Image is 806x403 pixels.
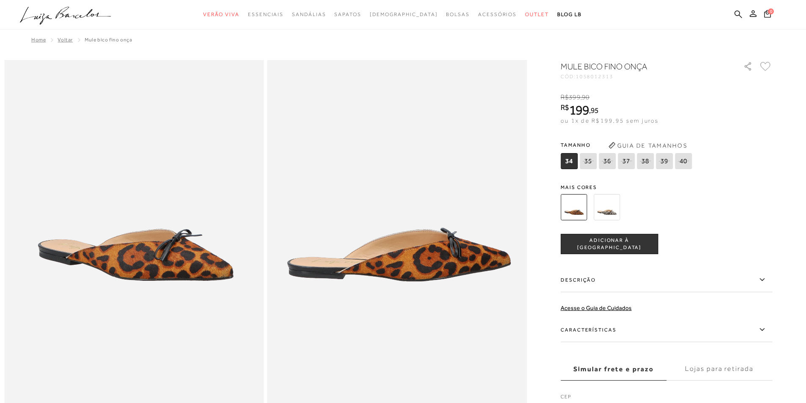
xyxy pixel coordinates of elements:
span: 40 [675,153,692,169]
a: Voltar [58,37,73,43]
span: Sandálias [292,11,326,17]
i: , [589,107,599,114]
span: 399 [569,93,580,101]
span: Tamanho [561,139,694,151]
a: Home [31,37,46,43]
span: ADICIONAR À [GEOGRAPHIC_DATA] [561,237,657,252]
span: ou 1x de R$199,95 sem juros [561,117,658,124]
div: CÓD: [561,74,730,79]
button: Guia de Tamanhos [605,139,690,152]
a: noSubCategoriesText [370,7,438,22]
i: , [580,93,590,101]
label: Lojas para retirada [666,358,772,381]
label: Características [561,318,772,342]
i: R$ [561,104,569,111]
i: R$ [561,93,569,101]
a: Acesse o Guia de Cuidados [561,304,632,311]
span: 35 [580,153,597,169]
span: Bolsas [446,11,470,17]
span: Acessórios [478,11,517,17]
label: Descrição [561,268,772,292]
span: Mais cores [561,185,772,190]
span: 1058012313 [576,74,613,80]
span: Verão Viva [203,11,239,17]
a: categoryNavScreenReaderText [525,7,549,22]
span: 0 [768,8,774,14]
label: Simular frete e prazo [561,358,666,381]
a: categoryNavScreenReaderText [203,7,239,22]
span: [DEMOGRAPHIC_DATA] [370,11,438,17]
a: categoryNavScreenReaderText [248,7,283,22]
a: categoryNavScreenReaderText [292,7,326,22]
img: MULE BICO FINO ZEBRA [594,194,620,220]
span: 38 [637,153,654,169]
span: 95 [591,106,599,115]
span: 90 [582,93,589,101]
span: BLOG LB [557,11,582,17]
span: 37 [618,153,635,169]
span: Outlet [525,11,549,17]
h1: MULE BICO FINO ONÇA [561,60,719,72]
button: 0 [762,9,773,21]
span: Essenciais [248,11,283,17]
button: ADICIONAR À [GEOGRAPHIC_DATA] [561,234,658,254]
span: 34 [561,153,578,169]
a: categoryNavScreenReaderText [478,7,517,22]
span: 36 [599,153,616,169]
a: categoryNavScreenReaderText [334,7,361,22]
span: 39 [656,153,673,169]
span: 199 [569,102,589,118]
span: MULE BICO FINO ONÇA [85,37,132,43]
a: BLOG LB [557,7,582,22]
img: MULE BICO FINO ONÇA [561,194,587,220]
span: Sapatos [334,11,361,17]
a: categoryNavScreenReaderText [446,7,470,22]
